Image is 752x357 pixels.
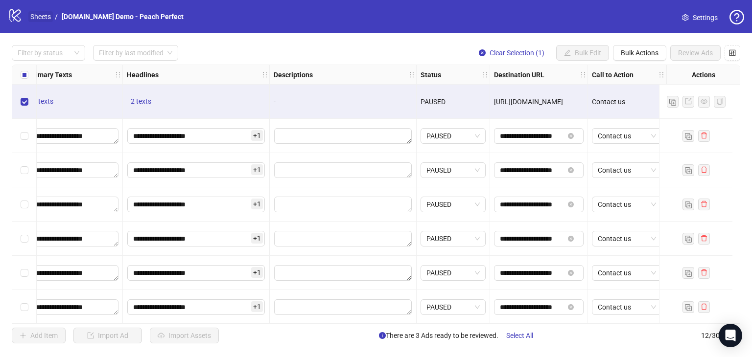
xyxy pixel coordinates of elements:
[426,163,480,178] span: PAUSED
[12,328,66,343] button: Add Item
[682,267,694,279] button: Duplicate
[127,96,155,108] button: 2 texts
[29,230,118,247] div: Edit values
[621,49,658,57] span: Bulk Actions
[127,265,265,281] div: Edit values
[415,71,422,78] span: holder
[251,267,263,278] span: + 1
[268,71,275,78] span: holder
[598,197,656,212] span: Contact us
[12,85,37,119] div: Select row 1
[670,45,721,61] button: Review Ads
[498,328,541,343] button: Select All
[379,332,386,339] span: info-circle
[120,65,122,84] div: Resize Primary Texts column
[568,133,574,139] button: close-circle
[568,304,574,310] button: close-circle
[127,299,265,315] div: Edit values
[665,71,672,78] span: holder
[251,233,263,244] span: + 1
[692,69,715,80] strong: Actions
[29,128,118,144] div: Edit values
[663,65,666,84] div: Resize Call to Action column
[12,153,37,187] div: Select row 3
[261,71,268,78] span: holder
[682,14,689,21] span: setting
[29,196,118,213] div: Edit values
[408,71,415,78] span: holder
[274,230,412,247] div: Edit values
[274,162,412,178] div: Edit values
[568,236,574,242] button: close-circle
[587,71,593,78] span: holder
[556,45,609,61] button: Bulk Edit
[127,69,159,80] strong: Headlines
[251,164,263,175] span: + 1
[274,265,412,281] div: Edit values
[12,222,37,256] div: Select row 5
[471,45,552,61] button: Clear Selection (1)
[719,324,742,347] div: Open Intercom Messenger
[150,328,219,343] button: Import Assets
[598,266,656,280] span: Contact us
[701,330,740,341] span: 12 / 300 items
[29,162,118,178] div: Edit values
[426,129,480,143] span: PAUSED
[12,65,37,85] div: Select all rows
[494,98,563,106] span: [URL][DOMAIN_NAME]
[598,231,656,246] span: Contact us
[487,65,490,84] div: Resize Status column
[682,199,694,210] button: Duplicate
[274,299,412,315] div: Edit values
[55,11,58,22] li: /
[251,301,263,312] span: + 1
[592,69,634,80] strong: Call to Action
[426,300,480,314] span: PAUSED
[29,265,118,281] div: Edit values
[667,96,679,108] button: Duplicate
[73,328,142,343] button: Import Ad
[127,230,265,247] div: Edit values
[131,97,151,105] span: 2 texts
[568,270,574,276] button: close-circle
[29,299,118,315] div: Edit values
[494,69,544,80] strong: Destination URL
[274,69,313,80] strong: Descriptions
[729,10,744,24] span: question-circle
[658,71,665,78] span: holder
[725,45,740,61] button: Configure table settings
[115,71,121,78] span: holder
[693,12,718,23] span: Settings
[489,71,495,78] span: holder
[12,256,37,290] div: Select row 6
[29,69,72,80] strong: Primary Texts
[274,128,412,144] div: Edit values
[421,69,441,80] strong: Status
[580,71,587,78] span: holder
[28,11,53,22] a: Sheets
[127,162,265,178] div: Edit values
[127,128,265,144] div: Edit values
[274,196,412,213] div: Edit values
[685,98,692,105] span: export
[414,65,416,84] div: Resize Descriptions column
[598,129,656,143] span: Contact us
[568,201,574,207] span: close-circle
[426,231,480,246] span: PAUSED
[60,11,186,22] a: [DOMAIN_NAME] Demo - Peach Perfect
[379,328,541,343] span: There are 3 Ads ready to be reviewed.
[482,71,489,78] span: holder
[682,301,694,313] button: Duplicate
[12,187,37,222] div: Select row 4
[490,49,544,57] span: Clear Selection (1)
[598,163,656,178] span: Contact us
[267,65,269,84] div: Resize Headlines column
[426,266,480,280] span: PAUSED
[585,65,587,84] div: Resize Destination URL column
[568,167,574,173] button: close-circle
